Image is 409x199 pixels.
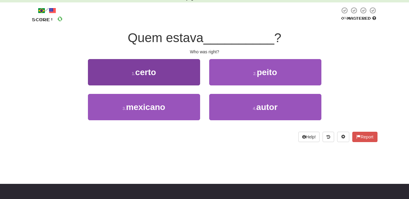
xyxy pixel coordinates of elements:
button: 2.peito [209,59,321,85]
small: 1 . [132,71,135,76]
span: certo [135,68,156,77]
div: / [32,7,62,14]
button: Report [352,132,377,142]
span: ? [274,31,281,45]
span: 0 [57,15,62,22]
span: peito [257,68,277,77]
button: 1.certo [88,59,200,85]
span: 0 % [341,16,347,21]
span: Score: [32,17,54,22]
button: Round history (alt+y) [323,132,334,142]
button: 4.autor [209,94,321,120]
button: 3.mexicano [88,94,200,120]
span: mexicano [126,102,165,112]
small: 2 . [253,71,257,76]
small: 4 . [253,106,256,111]
span: __________ [203,31,274,45]
button: Help! [298,132,320,142]
span: Quem estava [128,31,203,45]
span: autor [256,102,277,112]
div: Mastered [340,16,377,21]
small: 3 . [122,106,126,111]
div: Who was right? [32,49,377,55]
